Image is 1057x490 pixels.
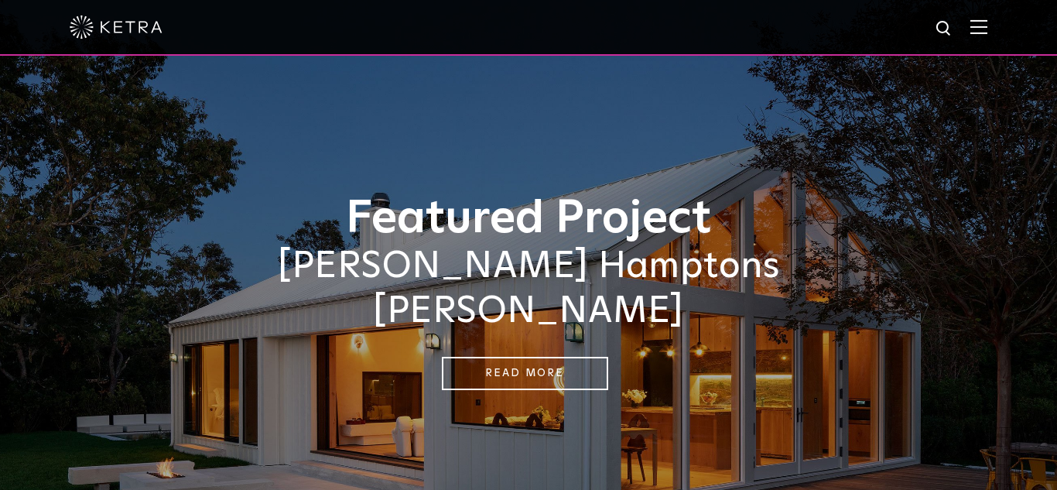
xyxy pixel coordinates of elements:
img: search icon [935,19,954,39]
h2: [PERSON_NAME] Hamptons [PERSON_NAME] [142,245,915,334]
img: ketra-logo-2019-white [70,15,162,39]
img: Hamburger%20Nav.svg [970,19,987,34]
a: Read More [442,357,608,390]
h1: Featured Project [142,194,915,245]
